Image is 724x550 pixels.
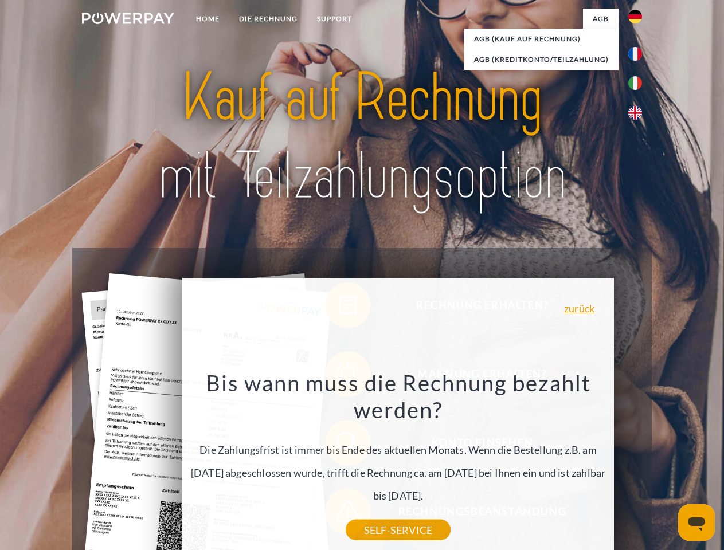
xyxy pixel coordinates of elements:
[186,9,229,29] a: Home
[678,504,715,541] iframe: Schaltfläche zum Öffnen des Messaging-Fensters
[307,9,362,29] a: SUPPORT
[628,47,642,61] img: fr
[628,10,642,23] img: de
[346,520,451,540] a: SELF-SERVICE
[464,49,619,70] a: AGB (Kreditkonto/Teilzahlung)
[628,106,642,120] img: en
[82,13,174,24] img: logo-powerpay-white.svg
[628,76,642,90] img: it
[464,29,619,49] a: AGB (Kauf auf Rechnung)
[189,369,608,424] h3: Bis wann muss die Rechnung bezahlt werden?
[229,9,307,29] a: DIE RECHNUNG
[564,303,594,313] a: zurück
[189,369,608,530] div: Die Zahlungsfrist ist immer bis Ende des aktuellen Monats. Wenn die Bestellung z.B. am [DATE] abg...
[109,55,615,219] img: title-powerpay_de.svg
[583,9,619,29] a: agb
